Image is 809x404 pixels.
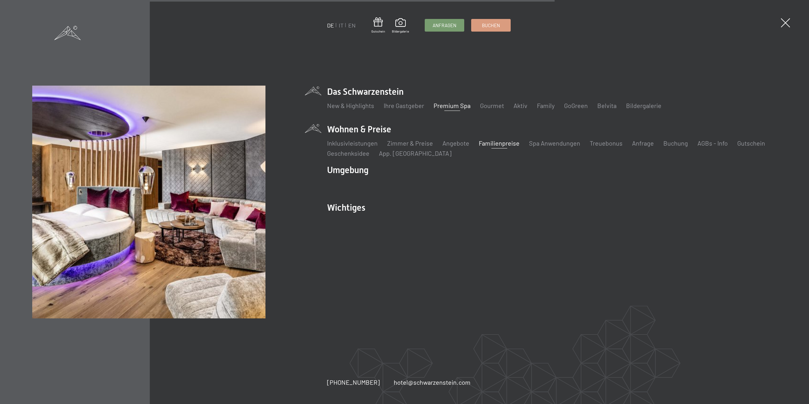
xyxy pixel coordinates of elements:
a: EN [348,22,356,29]
a: Buchen [471,19,510,31]
a: AGBs - Info [697,139,728,147]
a: Anfragen [425,19,464,31]
a: GoGreen [564,102,588,109]
a: Angebote [442,139,469,147]
a: Gutschein [371,17,385,33]
a: Belvita [597,102,617,109]
a: New & Highlights [327,102,374,109]
a: Anfrage [632,139,654,147]
a: Zimmer & Preise [387,139,433,147]
a: Aktiv [514,102,527,109]
a: Bildergalerie [392,18,409,33]
a: Bildergalerie [626,102,661,109]
a: Treuebonus [590,139,623,147]
a: Ihre Gastgeber [384,102,424,109]
a: [PHONE_NUMBER] [327,378,380,387]
a: Buchung [663,139,688,147]
a: DE [327,22,334,29]
a: hotel@schwarzenstein.com [394,378,471,387]
a: Family [537,102,555,109]
a: Inklusivleistungen [327,139,378,147]
a: Geschenksidee [327,149,369,157]
span: [PHONE_NUMBER] [327,378,380,386]
a: App. [GEOGRAPHIC_DATA] [379,149,452,157]
span: Buchen [482,22,500,29]
a: IT [339,22,344,29]
a: Spa Anwendungen [529,139,580,147]
span: Anfragen [433,22,456,29]
a: Gutschein [737,139,765,147]
span: Bildergalerie [392,29,409,33]
a: Familienpreise [479,139,520,147]
span: Gutschein [371,29,385,33]
a: Premium Spa [434,102,471,109]
a: Gourmet [480,102,504,109]
img: Ein Wellness-Urlaub in Südtirol – 7.700 m² Spa, 10 Saunen [32,86,265,318]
